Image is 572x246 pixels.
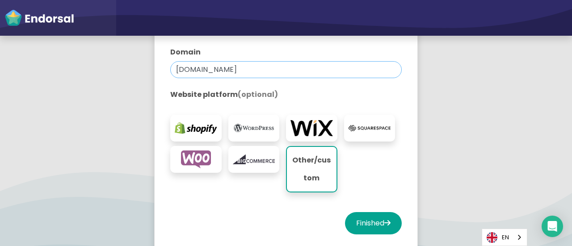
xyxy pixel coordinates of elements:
span: (optional) [238,89,278,100]
button: Finished [345,212,402,234]
img: wix.com-logo.png [290,119,333,137]
img: squarespace.com-logo.png [349,119,391,137]
label: Domain [170,47,402,58]
img: wordpress.org-logo.png [233,119,275,137]
label: Website platform [170,89,402,100]
img: endorsal-logo-white@2x.png [4,9,74,27]
a: EN [482,229,527,246]
div: Open Intercom Messenger [542,216,563,237]
img: shopify.com-logo.png [175,119,217,137]
input: eg. websitename.com [170,61,402,78]
div: Language [482,229,527,246]
p: Other/custom [291,151,332,187]
img: woocommerce.com-logo.png [175,150,217,168]
img: bigcommerce.com-logo.png [233,150,275,168]
aside: Language selected: English [482,229,527,246]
